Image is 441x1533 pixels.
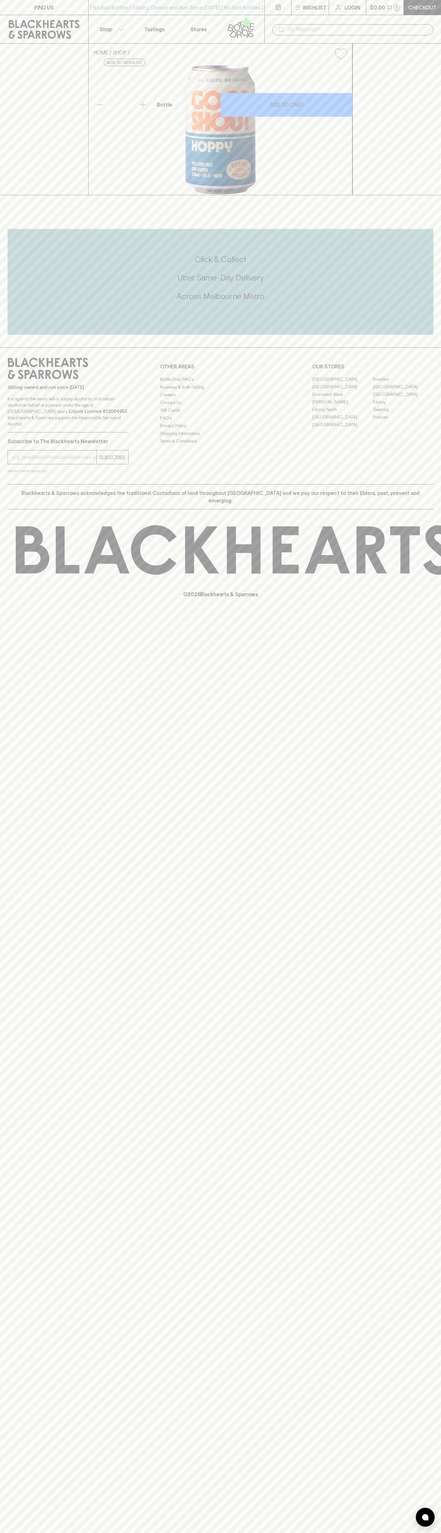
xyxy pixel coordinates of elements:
[89,15,133,43] button: Shop
[312,398,373,406] a: [PERSON_NAME]
[373,383,433,391] a: [GEOGRAPHIC_DATA]
[373,406,433,413] a: Geelong
[97,450,128,464] button: SUBSCRIBE
[157,101,172,109] p: Bottle
[132,15,177,43] a: Tastings
[160,430,281,437] a: Shipping Information
[396,6,398,9] p: 0
[160,391,281,399] a: Careers
[8,229,433,335] div: Call to action block
[160,363,281,370] p: OTHER AREAS
[345,4,360,11] p: Login
[154,98,220,111] div: Bottle
[270,101,304,109] p: ADD TO CART
[113,50,126,55] a: SHOP
[8,254,433,265] h5: Click & Collect
[34,4,54,11] p: FIND US
[160,422,281,430] a: Privacy Policy
[373,398,433,406] a: Fitzroy
[12,489,429,504] p: Blackhearts & Sparrows acknowledges the traditional Custodians of land throughout [GEOGRAPHIC_DAT...
[8,384,129,391] p: Sibling owned and run since [DATE]
[160,376,281,383] a: Bottle Drop FAQ's
[303,4,327,11] p: Wishlist
[373,391,433,398] a: [GEOGRAPHIC_DATA]
[373,413,433,421] a: Prahran
[312,413,373,421] a: [GEOGRAPHIC_DATA]
[13,452,96,462] input: e.g. jane@blackheartsandsparrows.com.au
[287,25,428,35] input: Try "Pinot noir"
[422,1514,428,1520] img: bubble-icon
[160,414,281,422] a: FAQ's
[312,406,373,413] a: Fitzroy North
[160,383,281,391] a: Business & Bulk Gifting
[221,93,352,117] button: ADD TO CART
[312,383,373,391] a: [GEOGRAPHIC_DATA]
[8,468,129,474] p: We will never spam you
[160,399,281,406] a: Contact Us
[8,291,433,302] h5: Across Melbourne Metro
[332,46,350,62] button: Add to wishlist
[8,273,433,283] h5: Uber Same-Day Delivery
[160,407,281,414] a: Gift Cards
[312,391,373,398] a: Brunswick West
[99,454,126,461] p: SUBSCRIBE
[373,375,433,383] a: Braddon
[160,438,281,445] a: Terms & Conditions
[100,26,112,33] p: Shop
[69,409,127,414] strong: Liquor License #32064953
[370,4,385,11] p: $0.00
[408,4,437,11] p: Checkout
[8,438,129,445] p: Subscribe to The Blackhearts Newsletter
[312,363,433,370] p: OUR STORES
[190,26,207,33] p: Stores
[89,65,352,195] img: 33594.png
[144,26,165,33] p: Tastings
[312,375,373,383] a: [GEOGRAPHIC_DATA]
[8,396,129,427] p: It is against the law to sell or supply alcohol to, or to obtain alcohol on behalf of a person un...
[177,15,221,43] a: Stores
[94,50,108,55] a: HOME
[312,421,373,428] a: [GEOGRAPHIC_DATA]
[104,59,145,66] button: Add to wishlist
